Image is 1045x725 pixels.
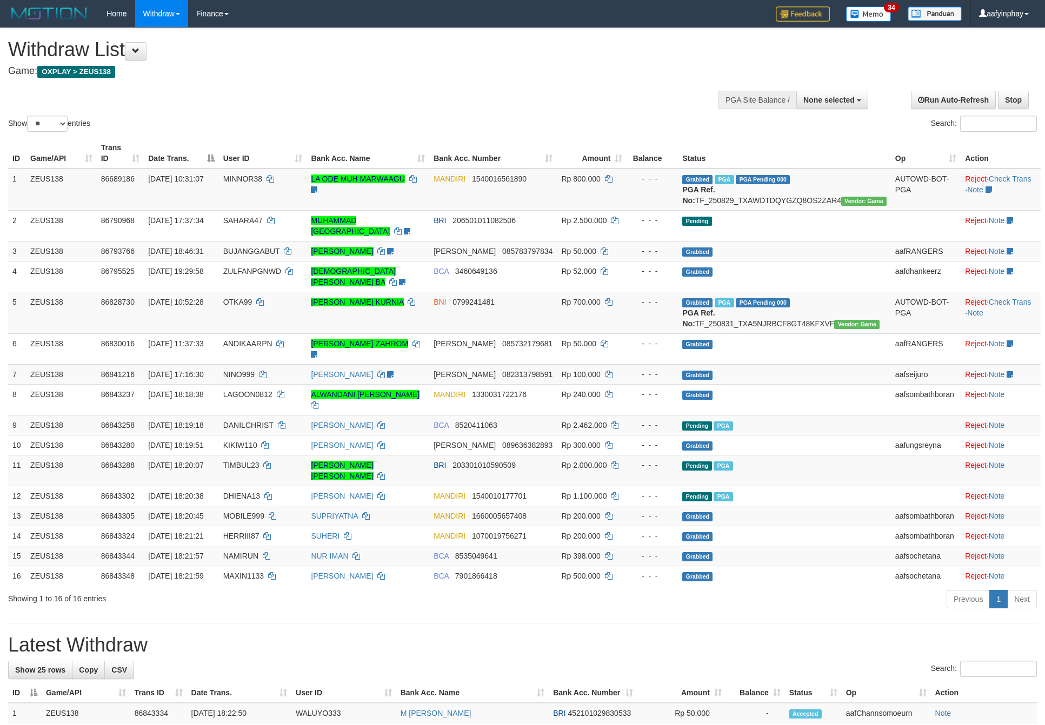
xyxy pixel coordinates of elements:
[101,492,135,500] span: 86843302
[891,241,961,261] td: aafRANGERS
[637,683,726,703] th: Amount: activate to sort column ascending
[434,298,446,306] span: BNI
[678,138,890,169] th: Status
[891,566,961,586] td: aafsochetana
[223,492,260,500] span: DHIENA13
[561,247,596,256] span: Rp 50.000
[455,421,497,429] span: Copy 8520411063 to clipboard
[931,661,1037,677] label: Search:
[8,138,26,169] th: ID
[891,506,961,526] td: aafsombathboran
[148,552,203,560] span: [DATE] 18:21:57
[434,461,446,469] span: BRI
[965,572,987,580] a: Reject
[965,339,987,348] a: Reject
[631,369,674,380] div: - - -
[961,241,1041,261] td: ·
[631,173,674,184] div: - - -
[26,506,97,526] td: ZEUS138
[472,532,527,540] span: Copy 1070019756271 to clipboard
[26,486,97,506] td: ZEUS138
[714,421,733,431] span: Marked by aafnoeunsreypich
[989,247,1005,256] a: Note
[79,666,98,674] span: Copy
[961,526,1041,546] td: ·
[434,492,465,500] span: MANDIRI
[148,247,203,256] span: [DATE] 18:46:31
[311,532,340,540] a: SUHERI
[101,298,135,306] span: 86828730
[960,661,1037,677] input: Search:
[148,298,203,306] span: [DATE] 10:52:28
[891,526,961,546] td: aafsombathboran
[931,116,1037,132] label: Search:
[434,216,446,225] span: BRI
[148,512,203,520] span: [DATE] 18:20:45
[26,455,97,486] td: ZEUS138
[223,552,258,560] span: NAMIRUN
[148,216,203,225] span: [DATE] 17:37:34
[841,197,887,206] span: Vendor URL: https://trx31.1velocity.biz
[947,590,990,608] a: Previous
[311,552,348,560] a: NUR IMAN
[965,421,987,429] a: Reject
[307,138,429,169] th: Bank Acc. Name: activate to sort column ascending
[989,216,1005,225] a: Note
[631,266,674,277] div: - - -
[549,683,637,703] th: Bank Acc. Number: activate to sort column ascending
[97,138,144,169] th: Trans ID: activate to sort column ascending
[148,532,203,540] span: [DATE] 18:21:21
[965,174,987,183] a: Reject
[965,247,987,256] a: Reject
[960,116,1037,132] input: Search:
[561,421,607,429] span: Rp 2.462.000
[715,298,734,307] span: Marked by aafsreyleap
[627,138,678,169] th: Balance
[631,338,674,349] div: - - -
[785,683,842,703] th: Status: activate to sort column ascending
[682,175,713,184] span: Grabbed
[561,461,607,469] span: Rp 2.000.000
[101,512,135,520] span: 86843305
[803,96,855,104] span: None selected
[148,421,203,429] span: [DATE] 18:19:18
[631,389,674,400] div: - - -
[998,91,1029,109] a: Stop
[8,169,26,211] td: 1
[434,339,496,348] span: [PERSON_NAME]
[961,546,1041,566] td: ·
[561,216,607,225] span: Rp 2.500.000
[101,441,135,449] span: 86843280
[965,267,987,276] a: Reject
[8,546,26,566] td: 15
[965,512,987,520] a: Reject
[26,292,97,333] td: ZEUS138
[311,370,373,379] a: [PERSON_NAME]
[989,492,1005,500] a: Note
[311,247,373,256] a: [PERSON_NAME]
[965,298,987,306] a: Reject
[26,138,97,169] th: Game/API: activate to sort column ascending
[101,552,135,560] span: 86843344
[989,461,1005,469] a: Note
[8,486,26,506] td: 12
[561,552,600,560] span: Rp 398.000
[884,3,898,12] span: 34
[846,6,891,22] img: Button%20Memo.svg
[101,174,135,183] span: 86689186
[961,384,1041,415] td: ·
[561,370,600,379] span: Rp 100.000
[101,267,135,276] span: 86795525
[908,6,962,21] img: panduan.png
[26,566,97,586] td: ZEUS138
[472,390,527,399] span: Copy 1330031722176 to clipboard
[891,364,961,384] td: aafseijuro
[311,441,373,449] a: [PERSON_NAME]
[434,390,465,399] span: MANDIRI
[148,339,203,348] span: [DATE] 11:37:33
[72,661,105,679] a: Copy
[961,415,1041,435] td: ·
[561,339,596,348] span: Rp 50.000
[148,267,203,276] span: [DATE] 19:29:58
[291,683,396,703] th: User ID: activate to sort column ascending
